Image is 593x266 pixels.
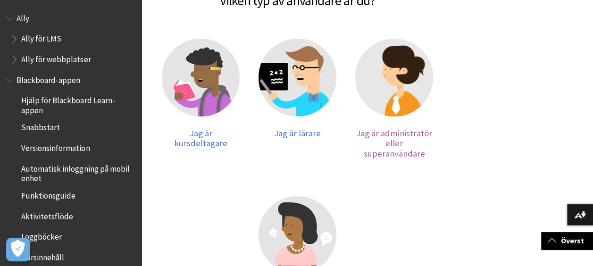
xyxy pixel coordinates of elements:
[21,93,135,115] span: Hjälp för Blackboard Learn-appen
[162,39,240,158] a: Kursdeltagare Jag är kursdeltagare
[21,161,135,183] span: Automatisk inloggning på mobil enhet
[21,229,62,242] span: Loggböcker
[355,39,433,158] a: Administratör Jag är administratör eller superanvändare
[355,39,433,116] img: Administratör
[21,51,91,64] span: Ally för webbplatser
[17,10,29,23] span: Ally
[356,128,432,159] span: Jag är administratör eller superanvändare
[21,31,61,44] span: Ally för LMS
[259,39,336,158] a: Lärare Jag är lärare
[6,238,30,261] button: Open Preferences
[21,120,60,133] span: Snabbstart
[259,39,336,116] img: Lärare
[21,188,75,200] span: Funktionsguide
[162,39,240,116] img: Kursdeltagare
[541,232,593,249] a: Överst
[274,128,321,139] span: Jag är lärare
[174,128,227,149] span: Jag är kursdeltagare
[21,140,90,153] span: Versionsinformation
[21,249,64,262] span: Kursinnehåll
[6,10,136,67] nav: Book outline for Anthology Ally Help
[21,208,73,221] span: Aktivitetsflöde
[17,72,80,85] span: Blackboard-appen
